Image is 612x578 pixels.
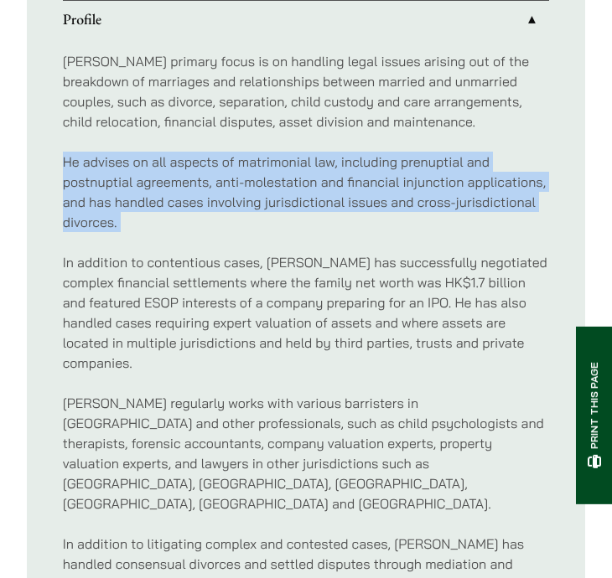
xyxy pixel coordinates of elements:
[63,152,550,232] p: He advises on all aspects of matrimonial law, including prenuptial and postnuptial agreements, an...
[63,51,550,132] p: [PERSON_NAME] primary focus is on handling legal issues arising out of the breakdown of marriages...
[63,252,550,373] p: In addition to contentious cases, [PERSON_NAME] has successfully negotiated complex financial set...
[63,393,550,513] p: [PERSON_NAME] regularly works with various barristers in [GEOGRAPHIC_DATA] and other professional...
[63,1,550,39] a: Profile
